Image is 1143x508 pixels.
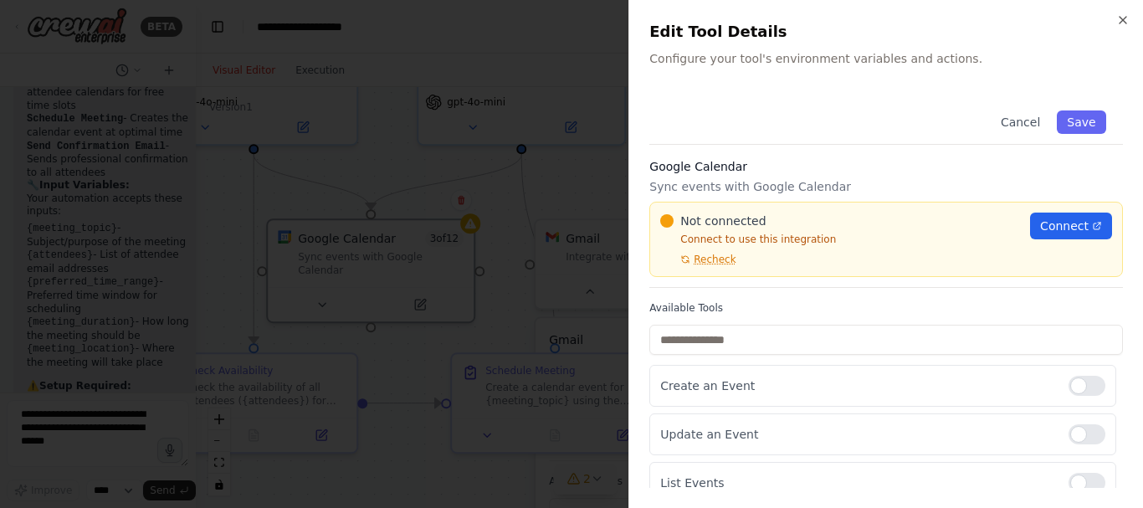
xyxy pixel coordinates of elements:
[649,20,1123,44] h2: Edit Tool Details
[660,233,1020,246] p: Connect to use this integration
[1040,218,1089,234] span: Connect
[694,253,736,266] span: Recheck
[649,50,1123,67] p: Configure your tool's environment variables and actions.
[660,426,1055,443] p: Update an Event
[660,377,1055,394] p: Create an Event
[660,475,1055,491] p: List Events
[649,178,1123,195] p: Sync events with Google Calendar
[649,301,1123,315] label: Available Tools
[991,110,1050,134] button: Cancel
[680,213,766,229] span: Not connected
[660,253,736,266] button: Recheck
[1058,110,1106,134] button: Save
[649,158,1123,175] h3: Google Calendar
[1030,213,1112,239] a: Connect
